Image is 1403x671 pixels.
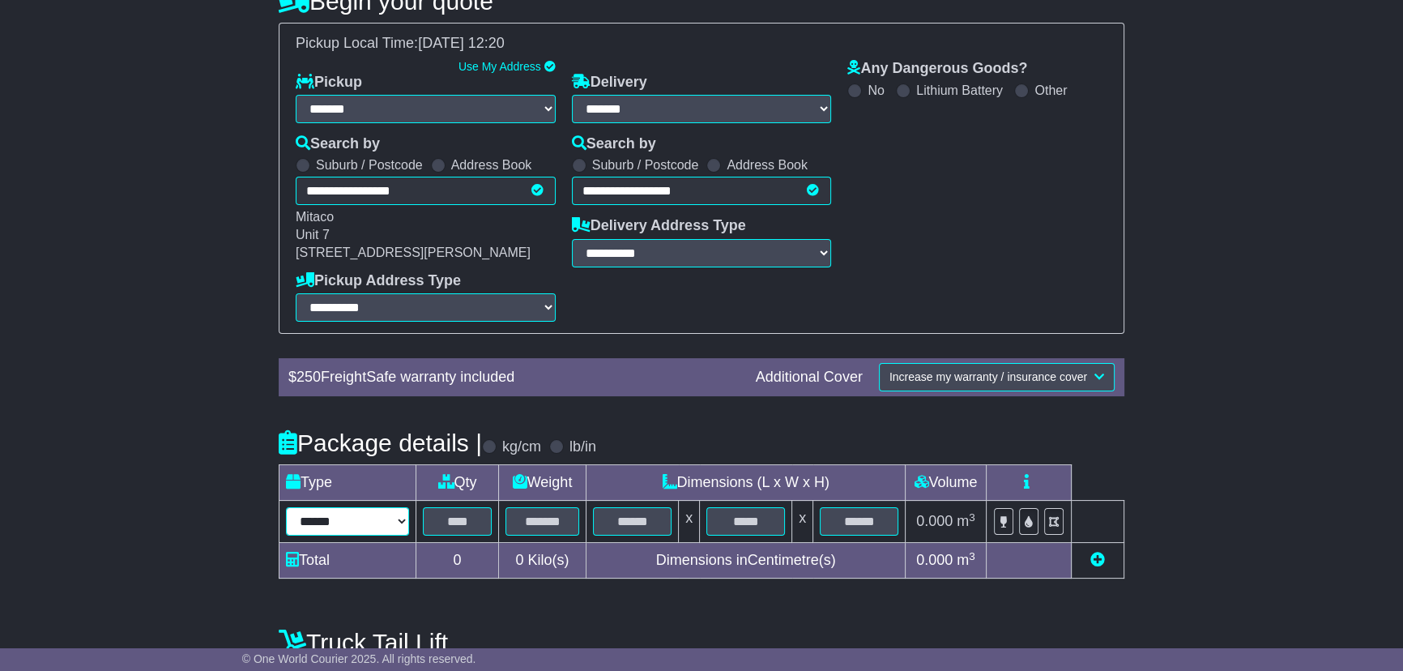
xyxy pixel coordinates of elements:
label: Any Dangerous Goods? [847,60,1027,78]
span: 250 [296,369,321,385]
label: Lithium Battery [916,83,1003,98]
span: 0 [515,552,523,568]
td: Volume [905,465,986,501]
span: Unit 7 [296,228,330,241]
a: Use My Address [458,60,541,73]
button: Increase my warranty / insurance cover [879,363,1115,391]
label: Search by [572,135,656,153]
span: [STREET_ADDRESS][PERSON_NAME] [296,246,531,259]
label: Other [1034,83,1067,98]
td: Type [279,465,416,501]
td: 0 [416,543,498,579]
td: x [792,501,813,543]
label: Address Book [451,157,532,173]
label: Search by [296,135,380,153]
td: Dimensions in Centimetre(s) [586,543,906,579]
h4: Truck Tail Lift [279,629,1124,656]
sup: 3 [969,511,975,524]
span: © One World Courier 2025. All rights reserved. [242,652,476,665]
div: Additional Cover [748,369,871,387]
label: No [868,83,884,98]
div: $ FreightSafe warranty included [280,369,748,387]
span: [DATE] 12:20 [418,35,505,51]
label: Pickup [296,74,362,92]
span: m [957,513,975,529]
td: Dimensions (L x W x H) [586,465,906,501]
td: x [679,501,700,543]
td: Kilo(s) [498,543,586,579]
span: Increase my warranty / insurance cover [889,370,1087,383]
label: Suburb / Postcode [316,157,423,173]
span: 0.000 [916,552,953,568]
label: Delivery [572,74,647,92]
label: Suburb / Postcode [592,157,699,173]
span: Mitaco [296,210,334,224]
label: kg/cm [502,438,541,456]
span: 0.000 [916,513,953,529]
label: Delivery Address Type [572,217,746,235]
td: Weight [498,465,586,501]
td: Qty [416,465,498,501]
div: Pickup Local Time: [288,35,1115,53]
label: Address Book [727,157,808,173]
h4: Package details | [279,430,482,456]
span: m [957,552,975,568]
label: lb/in [569,438,596,456]
td: Total [279,543,416,579]
label: Pickup Address Type [296,272,461,290]
a: Add new item [1090,552,1105,568]
sup: 3 [969,550,975,562]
